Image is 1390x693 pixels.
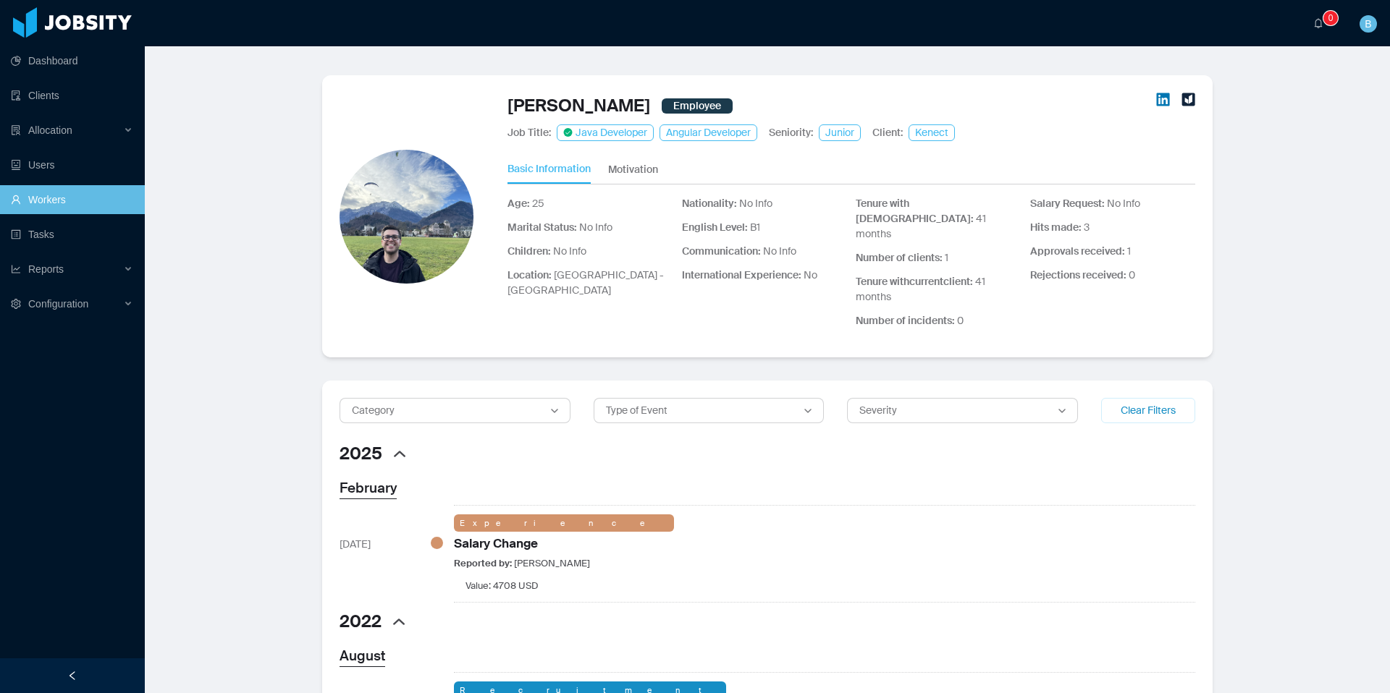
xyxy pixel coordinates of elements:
p: Job Title: [507,125,551,140]
p: Seniority: [769,125,813,140]
a: icon: profileTasks [11,220,133,249]
p: 1 [856,250,1022,265]
strong: Age: [507,197,530,210]
i: icon: line-chart [11,264,21,274]
h3: February [340,478,1195,499]
span: B [1365,15,1371,33]
strong: Communication: [682,245,761,258]
p: No Info [507,244,673,259]
div: Value: 4708 USD [454,579,538,593]
a: icon: robotUsers [11,150,133,179]
div: [PERSON_NAME] [454,556,590,571]
strong: Approvals received: [1030,245,1125,258]
div: Salary Change [454,535,538,553]
span: Junior [819,124,861,141]
p: 0 [856,313,1022,328]
img: linkedin icon [1156,93,1170,106]
button: Basic Information [507,156,591,184]
p: 1 [1030,244,1196,259]
div: Experience [454,514,674,532]
strong: Tenure with [DEMOGRAPHIC_DATA]: [856,197,974,225]
a: JTalent [1181,93,1195,119]
a: icon: pie-chartDashboard [11,46,133,75]
p: 41 months [856,196,1022,242]
p: No [682,268,848,283]
p: No Info [682,244,848,259]
i: icon: setting [11,299,21,309]
button: 2025 [340,441,411,467]
span: Kenect [909,124,955,141]
button: 2022 [340,608,410,634]
div: [DATE] [340,534,419,552]
p: 0 [1030,268,1196,283]
strong: Tenure with current client: [856,275,973,288]
a: icon: userWorkers [11,185,133,214]
p: No Info [1030,196,1196,211]
h3: August [340,646,1195,667]
span: Angular Developer [660,124,757,141]
strong: Children: [507,245,551,258]
span: Reports [28,263,64,275]
strong: International Experience: [682,268,801,281]
sup: 0 [1323,11,1338,25]
span: 2025 [340,441,382,467]
span: Type of Event [606,404,667,417]
img: check icon [563,128,573,137]
p: 41 months [856,274,1022,305]
p: No Info [507,220,673,235]
p: 3 [1030,220,1196,235]
strong: Salary Request: [1030,197,1105,210]
strong: Reported by: [454,557,512,569]
p: B1 [682,220,848,235]
span: Severity [859,404,897,417]
a: icon: auditClients [11,81,133,110]
button: Clear Filters [1101,398,1195,423]
strong: Hits made: [1030,221,1082,234]
span: Configuration [28,298,88,310]
p: [GEOGRAPHIC_DATA] - [GEOGRAPHIC_DATA] [507,268,673,298]
i: icon: bell [1313,18,1323,28]
span: 2022 [340,608,382,634]
span: Java Developer [557,124,654,141]
strong: English Level: [682,221,748,234]
p: 25 [507,196,673,211]
a: LinkedIn [1156,93,1170,119]
img: jtalent icon [1181,93,1195,106]
strong: Location: [507,268,552,281]
strong: Number of incidents: [856,314,955,327]
strong: Marital Status: [507,221,577,234]
span: Allocation [28,124,72,136]
span: Employee [662,98,733,114]
p: Client: [872,125,903,140]
i: icon: solution [11,125,21,135]
strong: Nationality: [682,197,737,210]
img: Profile [340,150,473,284]
a: [PERSON_NAME] [507,93,650,119]
strong: Number of clients: [856,251,943,264]
button: Motivation [608,156,658,184]
strong: Rejections received: [1030,268,1126,281]
span: Category [352,404,395,417]
p: No Info [682,196,848,211]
